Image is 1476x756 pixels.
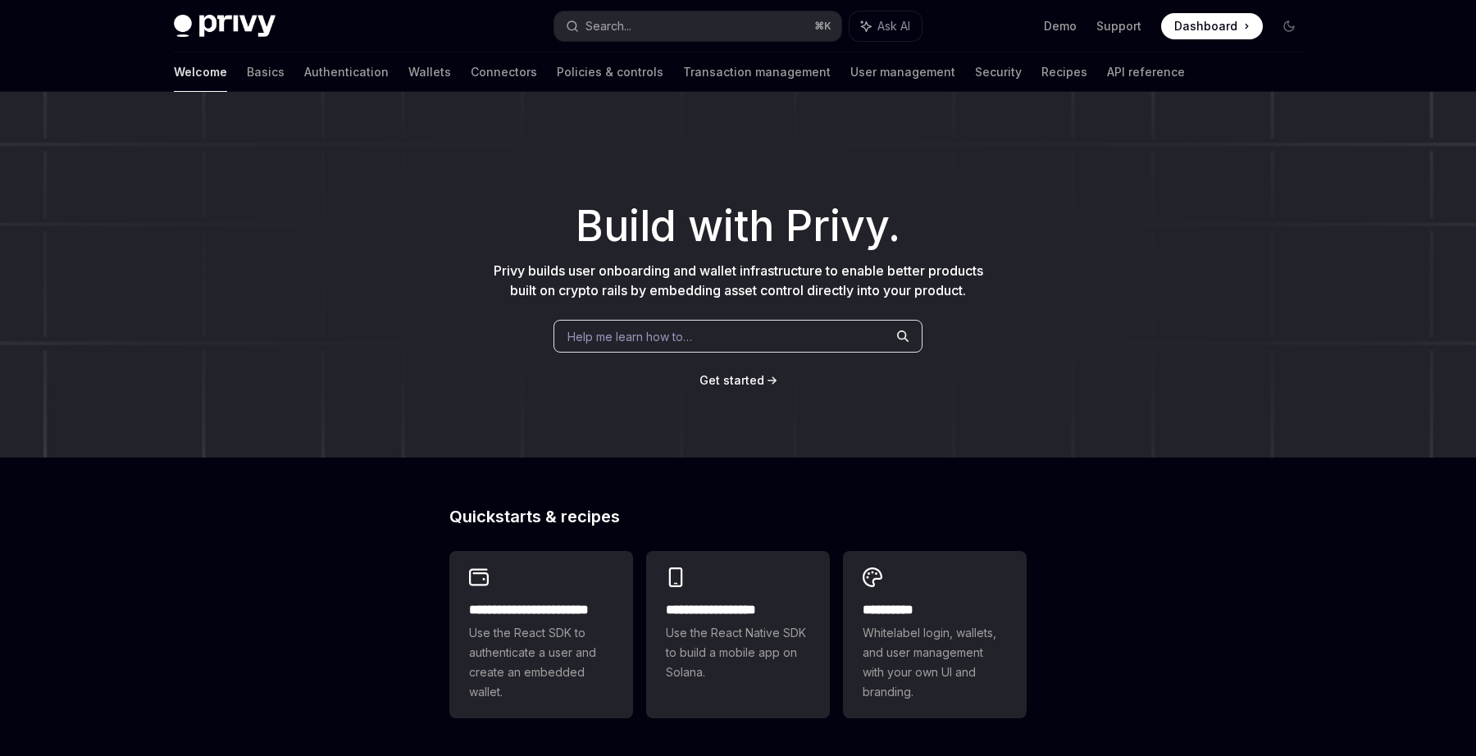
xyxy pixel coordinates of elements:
a: Transaction management [683,52,831,92]
button: Toggle dark mode [1276,13,1302,39]
span: Dashboard [1174,18,1237,34]
a: Connectors [471,52,537,92]
button: Ask AI [850,11,922,41]
span: Quickstarts & recipes [449,508,620,525]
span: Get started [699,373,764,387]
a: User management [850,52,955,92]
a: Policies & controls [557,52,663,92]
span: Use the React Native SDK to build a mobile app on Solana. [666,623,810,682]
a: Welcome [174,52,227,92]
span: Help me learn how to… [567,328,692,345]
a: **** **** **** ***Use the React Native SDK to build a mobile app on Solana. [646,551,830,718]
span: Privy builds user onboarding and wallet infrastructure to enable better products built on crypto ... [494,262,983,298]
button: Search...⌘K [554,11,841,41]
a: Demo [1044,18,1077,34]
span: Use the React SDK to authenticate a user and create an embedded wallet. [469,623,613,702]
a: Security [975,52,1022,92]
a: Support [1096,18,1141,34]
a: API reference [1107,52,1185,92]
span: ⌘ K [814,20,831,33]
span: Build with Privy. [576,212,900,241]
a: **** *****Whitelabel login, wallets, and user management with your own UI and branding. [843,551,1027,718]
img: dark logo [174,15,276,38]
a: Wallets [408,52,451,92]
a: Dashboard [1161,13,1263,39]
a: Get started [699,372,764,389]
div: Search... [585,16,631,36]
span: Ask AI [877,18,910,34]
span: Whitelabel login, wallets, and user management with your own UI and branding. [863,623,1007,702]
a: Authentication [304,52,389,92]
a: Recipes [1041,52,1087,92]
a: Basics [247,52,285,92]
